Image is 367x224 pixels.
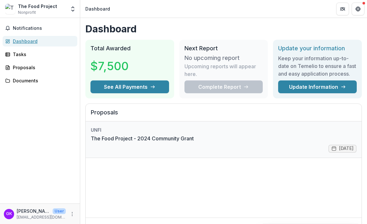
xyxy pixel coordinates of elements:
[68,210,76,218] button: More
[83,4,113,13] nav: breadcrumb
[17,214,66,220] p: [EMAIL_ADDRESS][DOMAIN_NAME]
[13,51,72,58] div: Tasks
[17,208,50,214] p: [PERSON_NAME]
[278,80,357,93] a: Update Information
[90,45,169,52] h2: Total Awarded
[90,57,139,75] h3: $7,500
[13,77,72,84] div: Documents
[278,45,357,52] h2: Update your information
[278,54,357,78] h3: Keep your information up-to-date on Temelio to ensure a fast and easy application process.
[3,75,77,86] a: Documents
[5,4,15,14] img: The Food Project
[184,45,263,52] h2: Next Report
[18,10,36,15] span: Nonprofit
[6,212,12,216] div: Grace Kreitler
[352,3,364,15] button: Get Help
[90,80,169,93] button: See All Payments
[184,54,240,62] h3: No upcoming report
[18,3,57,10] div: The Food Project
[3,49,77,60] a: Tasks
[85,23,362,35] h1: Dashboard
[13,38,72,45] div: Dashboard
[53,208,66,214] p: User
[3,36,77,46] a: Dashboard
[13,64,72,71] div: Proposals
[3,62,77,73] a: Proposals
[184,62,263,78] p: Upcoming reports will appear here.
[85,5,110,12] div: Dashboard
[91,135,194,142] a: The Food Project - 2024 Community Grant
[91,109,356,121] h2: Proposals
[336,3,349,15] button: Partners
[68,3,77,15] button: Open entity switcher
[3,23,77,33] button: Notifications
[13,26,75,31] span: Notifications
